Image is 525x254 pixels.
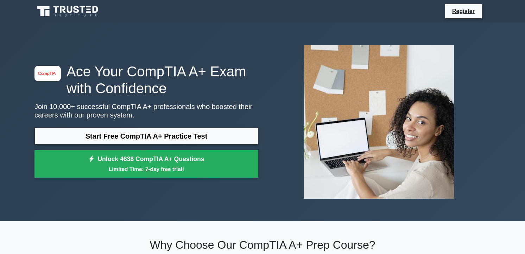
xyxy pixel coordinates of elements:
h2: Why Choose Our CompTIA A+ Prep Course? [34,238,491,252]
a: Start Free CompTIA A+ Practice Test [34,128,258,145]
a: Register [448,7,479,15]
p: Join 10,000+ successful CompTIA A+ professionals who boosted their careers with our proven system. [34,102,258,119]
h1: Ace Your CompTIA A+ Exam with Confidence [34,63,258,97]
small: Limited Time: 7-day free trial! [43,165,249,173]
a: Unlock 4638 CompTIA A+ QuestionsLimited Time: 7-day free trial! [34,150,258,178]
